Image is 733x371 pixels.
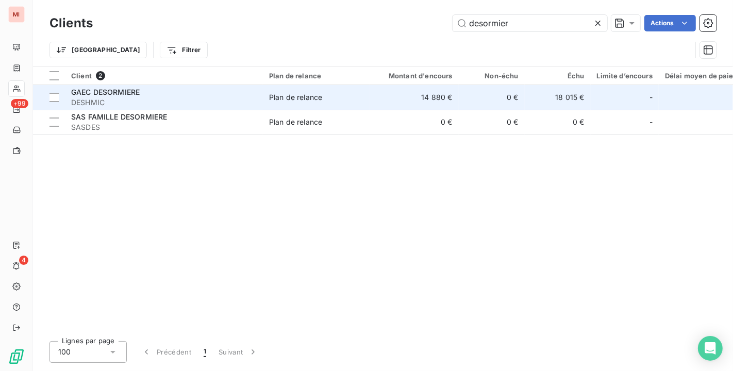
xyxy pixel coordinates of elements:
[8,6,25,23] div: MI
[698,336,723,361] div: Open Intercom Messenger
[370,110,459,134] td: 0 €
[204,347,206,357] span: 1
[370,85,459,110] td: 14 880 €
[197,341,212,363] button: 1
[465,72,519,80] div: Non-échu
[212,341,264,363] button: Suivant
[269,117,322,127] div: Plan de relance
[525,110,591,134] td: 0 €
[525,85,591,110] td: 18 015 €
[649,117,653,127] span: -
[71,112,167,121] span: SAS FAMILLE DESORMIERE
[71,72,92,80] span: Client
[19,256,28,265] span: 4
[597,72,653,80] div: Limite d’encours
[49,14,93,32] h3: Clients
[58,347,71,357] span: 100
[459,110,525,134] td: 0 €
[8,348,25,365] img: Logo LeanPay
[269,72,364,80] div: Plan de relance
[160,42,207,58] button: Filtrer
[135,341,197,363] button: Précédent
[531,72,585,80] div: Échu
[453,15,607,31] input: Rechercher
[649,92,653,103] span: -
[49,42,147,58] button: [GEOGRAPHIC_DATA]
[71,97,257,108] span: DESHMIC
[376,72,453,80] div: Montant d'encours
[71,122,257,132] span: SASDES
[459,85,525,110] td: 0 €
[269,92,322,103] div: Plan de relance
[644,15,696,31] button: Actions
[71,88,140,96] span: GAEC DESORMIERE
[96,71,105,80] span: 2
[11,99,28,108] span: +99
